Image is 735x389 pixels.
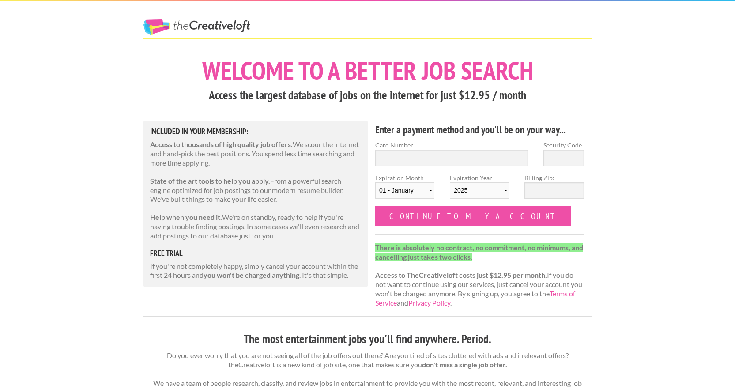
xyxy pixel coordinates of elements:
[150,128,361,136] h5: Included in Your Membership:
[375,271,547,279] strong: Access to TheCreativeloft costs just $12.95 per month.
[204,271,299,279] strong: you won't be charged anything
[150,213,361,240] p: We're on standby, ready to help if you're having trouble finding postings. In some cases we'll ev...
[150,213,222,221] strong: Help when you need it.
[524,173,584,182] label: Billing Zip:
[143,331,592,347] h3: The most entertainment jobs you'll find anywhere. Period.
[450,173,509,206] label: Expiration Year
[150,177,361,204] p: From a powerful search engine optimized for job postings to our modern resume builder. We've buil...
[143,19,250,35] a: The Creative Loft
[375,173,434,206] label: Expiration Month
[150,262,361,280] p: If you're not completely happy, simply cancel your account within the first 24 hours and . It's t...
[375,289,575,307] a: Terms of Service
[150,177,270,185] strong: State of the art tools to help you apply.
[375,140,528,150] label: Card Number
[375,123,584,137] h4: Enter a payment method and you'll be on your way...
[143,87,592,104] h3: Access the largest database of jobs on the internet for just $12.95 / month
[375,243,583,261] strong: There is absolutely no contract, no commitment, no minimums, and cancelling just takes two clicks.
[150,140,293,148] strong: Access to thousands of high quality job offers.
[150,249,361,257] h5: free trial
[375,182,434,199] select: Expiration Month
[143,58,592,83] h1: Welcome to a better job search
[450,182,509,199] select: Expiration Year
[150,140,361,167] p: We scour the internet and hand-pick the best positions. You spend less time searching and more ti...
[408,298,450,307] a: Privacy Policy
[375,243,584,308] p: If you do not want to continue using our services, just cancel your account you won't be charged ...
[422,360,507,369] strong: don't miss a single job offer.
[543,140,584,150] label: Security Code
[375,206,571,226] input: Continue to my account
